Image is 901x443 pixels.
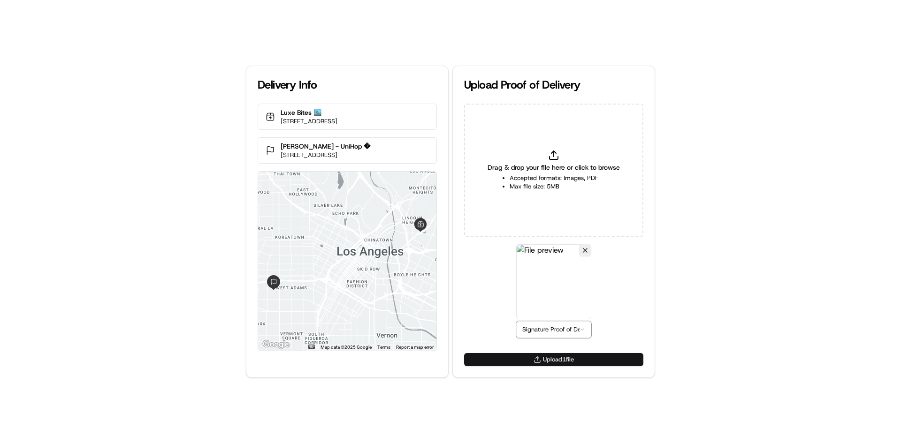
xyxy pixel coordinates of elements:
li: Accepted formats: Images, PDF [510,174,598,182]
p: [STREET_ADDRESS] [281,151,370,159]
p: [PERSON_NAME] - UniHop � [281,142,370,151]
a: Report a map error [396,345,434,350]
button: Upload1file [464,353,643,366]
li: Max file size: 5MB [510,182,598,191]
span: Drag & drop your file here or click to browse [488,163,620,172]
span: Map data ©2025 Google [321,345,372,350]
img: Google [260,338,291,351]
button: Keyboard shortcuts [308,345,315,349]
p: [STREET_ADDRESS] [281,117,337,126]
div: Delivery Info [258,77,437,92]
a: Terms (opens in new tab) [377,345,390,350]
p: Luxe Bites 🏙️ [281,108,337,117]
div: Upload Proof of Delivery [464,77,643,92]
img: File preview [516,244,591,319]
a: Open this area in Google Maps (opens a new window) [260,338,291,351]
